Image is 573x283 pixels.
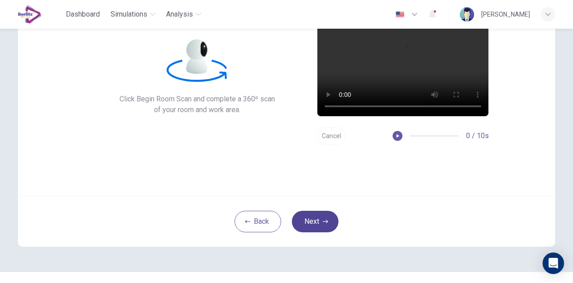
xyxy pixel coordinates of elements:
[394,11,406,18] img: en
[162,6,205,22] button: Analysis
[543,253,564,274] div: Open Intercom Messenger
[107,6,159,22] button: Simulations
[111,9,147,20] span: Simulations
[18,5,62,23] a: EduSynch logo
[120,94,275,104] span: Click Begin Room Scan and complete a 360º scan
[62,6,103,22] button: Dashboard
[292,211,338,232] button: Next
[120,104,275,115] span: of your room and work area.
[481,9,530,20] div: [PERSON_NAME]
[18,5,42,23] img: EduSynch logo
[66,9,100,20] span: Dashboard
[166,9,193,20] span: Analysis
[235,211,281,232] button: Back
[460,7,474,22] img: Profile picture
[466,131,489,141] span: 0 / 10s
[317,127,346,145] button: Cancel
